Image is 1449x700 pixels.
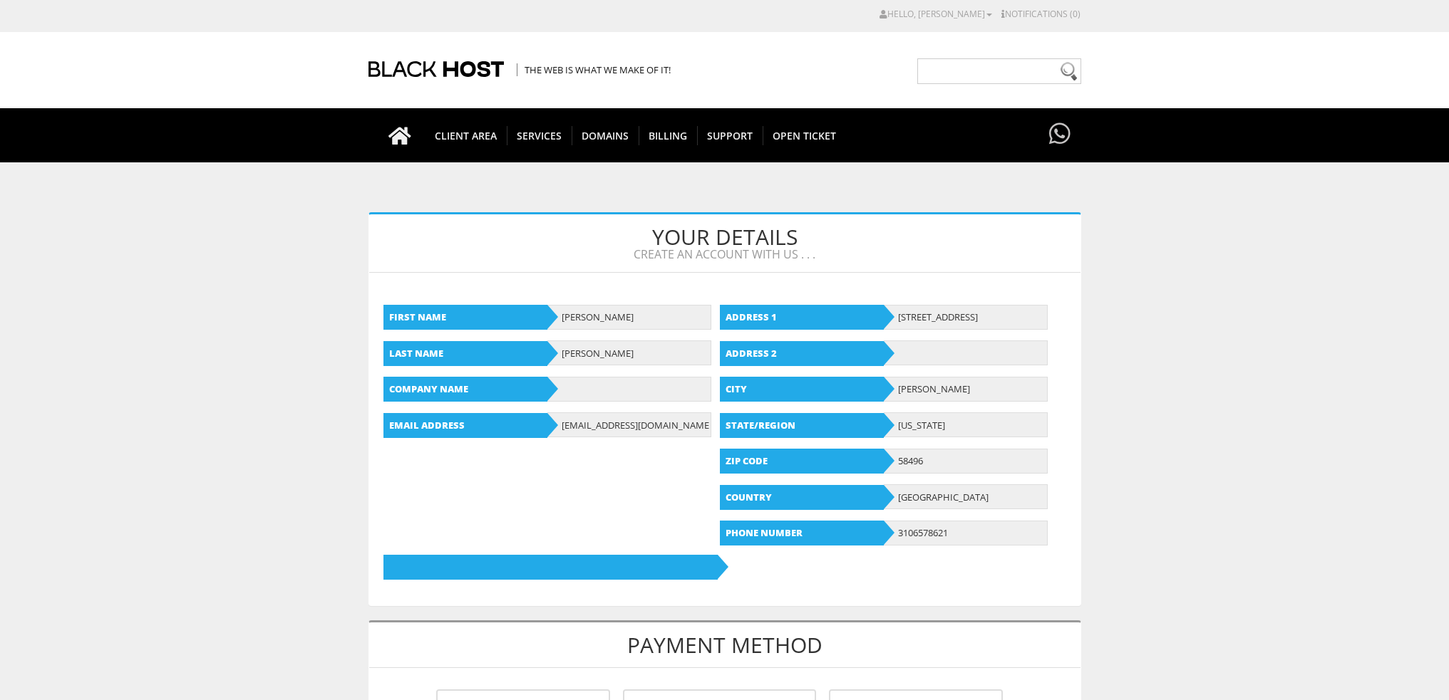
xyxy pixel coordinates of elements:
b: Email Address [383,413,547,438]
a: SERVICES [507,108,572,162]
b: Phone Number [720,521,884,545]
b: Country [720,485,884,510]
span: Domains [572,126,639,145]
h1: Your Details [369,214,1081,273]
b: First Name [383,305,547,330]
span: SERVICES [507,126,572,145]
b: State/Region [720,413,884,438]
a: Notifications [1001,8,1081,20]
a: Hello, [PERSON_NAME] [880,8,992,20]
span: Open Ticket [763,126,846,145]
a: CLIENT AREA [425,108,507,162]
a: Open Ticket [763,108,846,162]
b: Address 2 [720,341,884,366]
a: Domains [572,108,639,162]
b: City [720,377,884,402]
span: Billing [639,126,698,145]
h1: Payment Method [369,622,1081,668]
b: Company Name [383,377,547,402]
b: Last Name [383,341,547,366]
span: CLIENT AREA [425,126,507,145]
a: Have questions? [1046,108,1074,161]
b: Address 1 [720,305,884,330]
input: Need help? [917,58,1081,84]
span: The Web is what we make of it! [517,63,671,76]
b: Zip Code [720,449,884,474]
span: Support [697,126,763,145]
a: Support [697,108,763,162]
a: Billing [639,108,698,162]
span: Create an account with us . . . [380,249,1070,261]
a: Go to homepage [374,108,426,162]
